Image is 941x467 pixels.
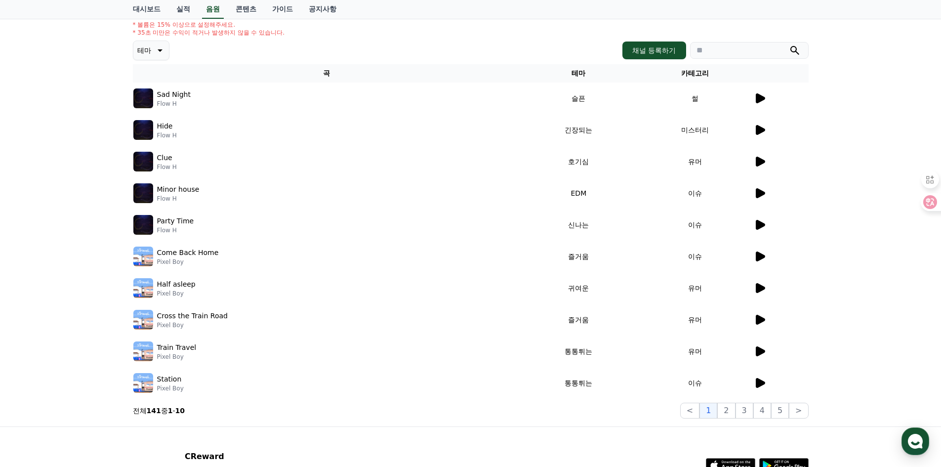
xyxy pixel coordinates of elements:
p: Sad Night [157,89,191,100]
button: 테마 [133,41,169,60]
img: music [133,278,153,298]
p: Cross the Train Road [157,311,228,321]
p: Flow H [157,163,177,171]
span: 대화 [90,329,102,337]
strong: 141 [147,407,161,415]
td: 통통튀는 [521,336,637,367]
strong: 1 [168,407,173,415]
p: CReward [185,451,305,463]
td: 이슈 [637,209,753,241]
p: * 볼륨은 15% 이상으로 설정해주세요. [133,21,285,29]
p: Flow H [157,100,191,108]
td: 슬픈 [521,83,637,114]
p: Pixel Boy [157,258,219,266]
p: 전체 중 - [133,406,185,416]
p: Pixel Boy [157,290,196,297]
p: Come Back Home [157,248,219,258]
p: Pixel Boy [157,384,184,392]
td: 썰 [637,83,753,114]
img: music [133,183,153,203]
a: 설정 [127,313,190,338]
td: 즐거움 [521,241,637,272]
p: Train Travel [157,342,197,353]
a: 홈 [3,313,65,338]
th: 카테고리 [637,64,753,83]
img: music [133,215,153,235]
img: music [133,373,153,393]
p: Pixel Boy [157,321,228,329]
button: 4 [753,403,771,419]
img: music [133,120,153,140]
p: * 35초 미만은 수익이 적거나 발생하지 않을 수 있습니다. [133,29,285,37]
td: 호기심 [521,146,637,177]
button: 3 [736,403,753,419]
th: 테마 [521,64,637,83]
td: 미스터리 [637,114,753,146]
p: Pixel Boy [157,353,197,361]
img: music [133,88,153,108]
td: 이슈 [637,177,753,209]
img: music [133,341,153,361]
p: Clue [157,153,172,163]
td: 유머 [637,146,753,177]
button: > [789,403,808,419]
span: 설정 [153,328,164,336]
p: Party Time [157,216,194,226]
strong: 10 [175,407,185,415]
td: 유머 [637,272,753,304]
td: EDM [521,177,637,209]
button: 5 [771,403,789,419]
td: 긴장되는 [521,114,637,146]
button: 1 [699,403,717,419]
img: music [133,310,153,330]
td: 신나는 [521,209,637,241]
td: 귀여운 [521,272,637,304]
td: 통통튀는 [521,367,637,399]
button: < [680,403,699,419]
td: 유머 [637,336,753,367]
p: Hide [157,121,173,131]
a: 대화 [65,313,127,338]
p: Minor house [157,184,200,195]
td: 이슈 [637,367,753,399]
p: 테마 [137,43,151,57]
p: Flow H [157,226,194,234]
p: Flow H [157,195,200,203]
p: Station [157,374,182,384]
th: 곡 [133,64,521,83]
td: 이슈 [637,241,753,272]
button: 2 [717,403,735,419]
span: 홈 [31,328,37,336]
p: Flow H [157,131,177,139]
img: music [133,152,153,171]
td: 유머 [637,304,753,336]
img: music [133,247,153,266]
td: 즐거움 [521,304,637,336]
p: Half asleep [157,279,196,290]
button: 채널 등록하기 [622,42,686,59]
